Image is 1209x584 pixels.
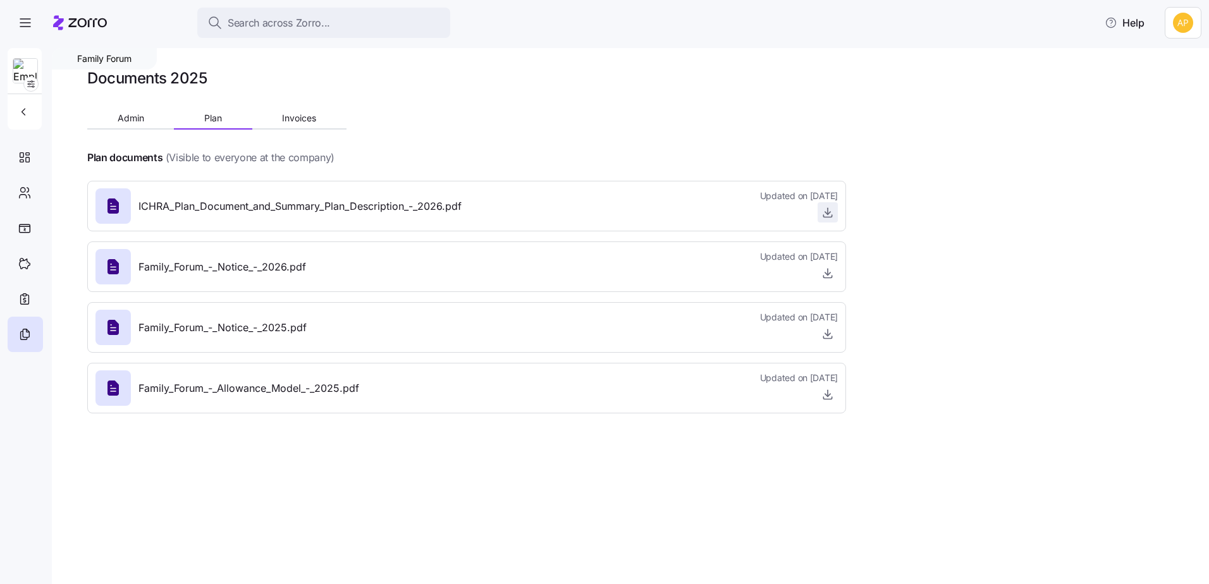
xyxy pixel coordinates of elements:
span: Family_Forum_-_Notice_-_2026.pdf [138,259,306,275]
span: ICHRA_Plan_Document_and_Summary_Plan_Description_-_2026.pdf [138,198,462,214]
span: Family_Forum_-_Allowance_Model_-_2025.pdf [138,380,359,396]
span: (Visible to everyone at the company) [166,150,334,166]
img: 0cde023fa4344edf39c6fb2771ee5dcf [1173,13,1193,33]
button: Help [1095,10,1155,35]
img: Employer logo [13,59,37,84]
button: Search across Zorro... [197,8,450,38]
span: Help [1105,15,1145,30]
span: Updated on [DATE] [760,372,838,384]
h1: Documents 2025 [87,68,207,88]
span: Updated on [DATE] [760,190,838,202]
span: Updated on [DATE] [760,311,838,324]
span: Updated on [DATE] [760,250,838,263]
span: Plan [204,114,222,123]
span: Family_Forum_-_Notice_-_2025.pdf [138,320,307,336]
div: Family Forum [52,48,157,70]
h4: Plan documents [87,150,163,165]
span: Invoices [282,114,316,123]
span: Search across Zorro... [228,15,330,31]
span: Admin [118,114,144,123]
